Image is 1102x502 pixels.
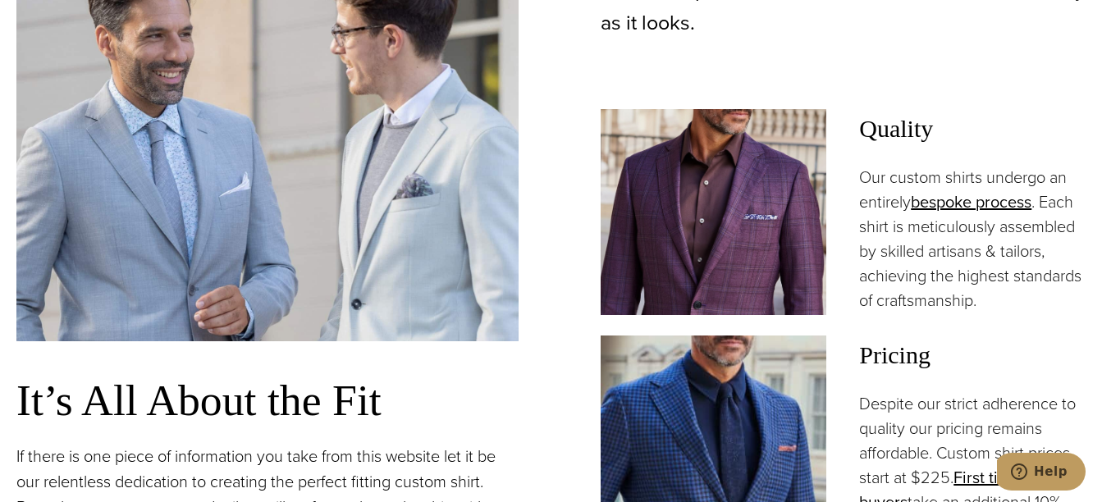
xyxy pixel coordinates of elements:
[859,165,1086,313] p: Our custom shirts undergo an entirely . Each shirt is meticulously assembled by skilled artisans ...
[997,453,1086,494] iframe: Opens a widget where you can chat to one of our agents
[911,189,1031,214] a: bespoke process
[601,109,827,315] img: Client wearing brown open collared dress shirt under bespoke blazer.
[859,335,1086,375] span: Pricing
[16,374,519,427] h3: It’s All About the Fit
[859,109,1086,148] span: Quality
